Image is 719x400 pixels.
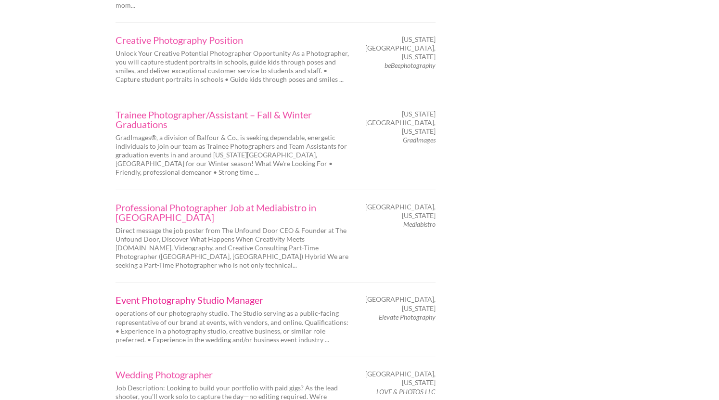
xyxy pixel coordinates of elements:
p: operations of our photography studio. The Studio serving as a public-facing representative of our... [116,309,351,344]
p: Unlock Your Creative Potential Photographer Opportunity As a Photographer, you will capture stude... [116,49,351,84]
em: beBeephotography [385,61,436,69]
a: Trainee Photographer/Assistant – Fall & Winter Graduations [116,110,351,129]
span: [US_STATE][GEOGRAPHIC_DATA], [US_STATE] [365,35,436,62]
em: GradImages [403,136,436,144]
span: [GEOGRAPHIC_DATA], [US_STATE] [365,370,436,387]
a: Creative Photography Position [116,35,351,45]
span: [GEOGRAPHIC_DATA], [US_STATE] [365,295,436,312]
em: LOVE & PHOTOS LLC [376,387,436,396]
span: [US_STATE][GEOGRAPHIC_DATA], [US_STATE] [365,110,436,136]
em: Elevate Photography [379,313,436,321]
a: Wedding Photographer [116,370,351,379]
a: Professional Photographer Job at Mediabistro in [GEOGRAPHIC_DATA] [116,203,351,222]
p: Direct message the job poster from The Unfound Door CEO & Founder at The Unfound Door, Discover W... [116,226,351,270]
a: Event Photography Studio Manager [116,295,351,305]
em: Mediabistro [403,220,436,228]
span: [GEOGRAPHIC_DATA], [US_STATE] [365,203,436,220]
p: GradImages®, a division of Balfour & Co., is seeking dependable, energetic individuals to join ou... [116,133,351,177]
